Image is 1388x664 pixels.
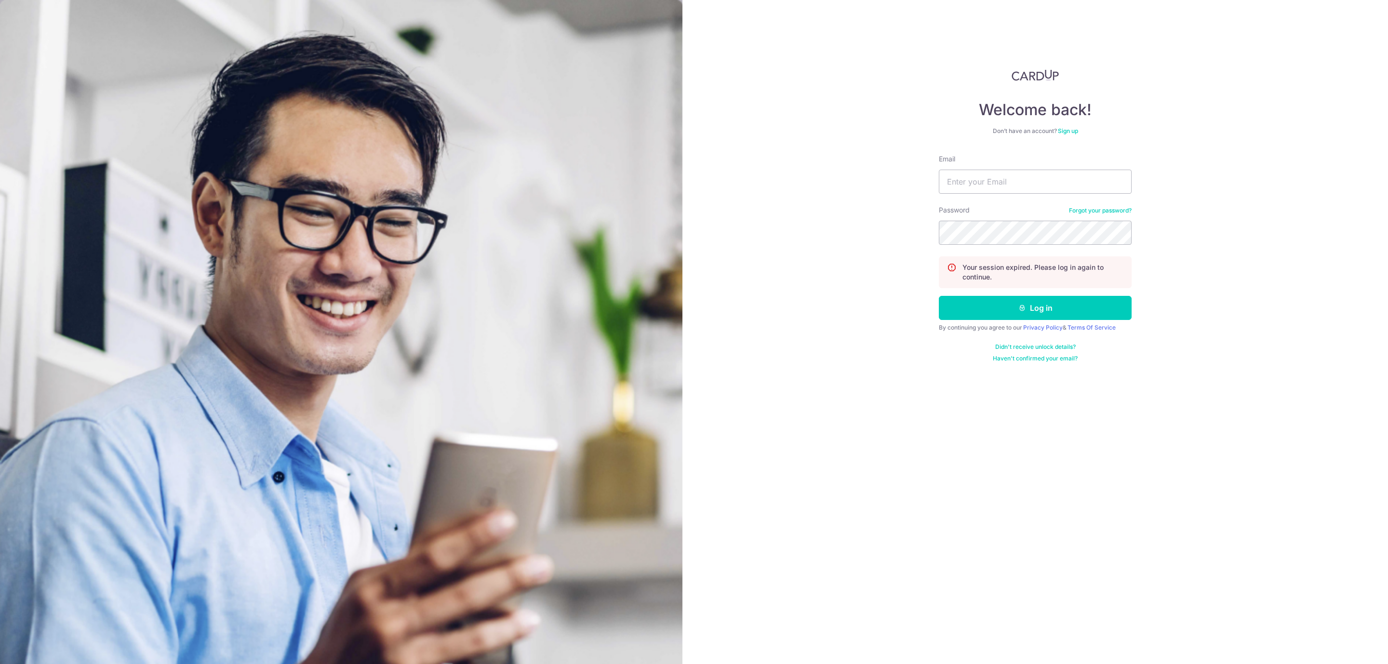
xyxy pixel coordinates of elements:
input: Enter your Email [939,170,1132,194]
label: Email [939,154,955,164]
h4: Welcome back! [939,100,1132,120]
a: Didn't receive unlock details? [995,343,1076,351]
div: Don’t have an account? [939,127,1132,135]
div: By continuing you agree to our & [939,324,1132,332]
a: Haven't confirmed your email? [993,355,1078,362]
a: Privacy Policy [1023,324,1063,331]
button: Log in [939,296,1132,320]
a: Terms Of Service [1068,324,1116,331]
p: Your session expired. Please log in again to continue. [962,263,1123,282]
img: CardUp Logo [1012,69,1059,81]
a: Sign up [1058,127,1078,134]
a: Forgot your password? [1069,207,1132,214]
label: Password [939,205,970,215]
